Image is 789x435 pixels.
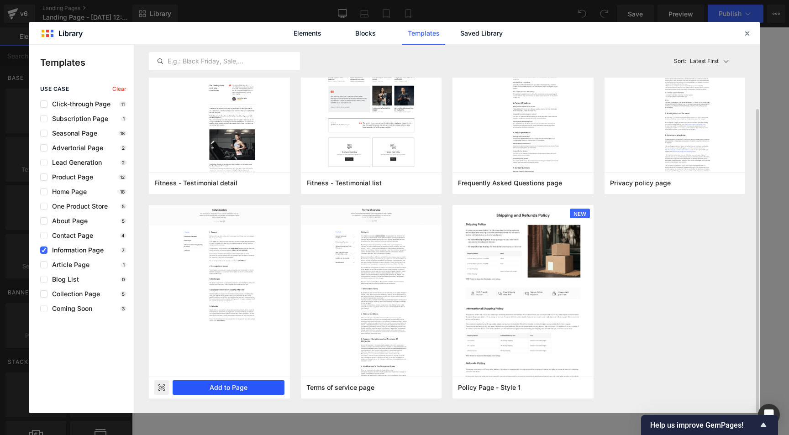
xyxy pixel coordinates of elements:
span: Frequently Asked Questions page [458,179,562,187]
span: Coming Soon [47,305,92,312]
span: Article Page [47,261,89,268]
span: Terms of service page [306,383,374,392]
span: Privacy policy page [610,179,671,187]
a: Templates [402,22,445,45]
span: Home Page [47,188,87,195]
a: Blocks [344,22,387,45]
span: Fitness - Testimonial list [306,179,382,187]
p: 3 [120,306,126,311]
span: Collection Page [47,290,100,298]
span: NEW [570,209,590,219]
span: Advertorial Page [47,144,103,152]
span: Help us improve GemPages! [650,421,758,430]
p: 5 [120,291,126,297]
p: 4 [120,233,126,238]
div: Preview [154,380,169,395]
span: Contact Page [47,232,93,239]
span: Policy Page - Style 1 [458,383,521,392]
summary: Búsqueda [521,14,542,34]
span: Blog List [47,276,79,283]
p: 1 [121,116,126,121]
span: About Page [47,217,88,225]
p: Templates [40,56,134,69]
button: Show survey - Help us improve GemPages! [650,419,769,430]
p: or Drag & Drop elements from left sidebar [69,252,588,259]
button: Add to Page [173,380,284,395]
p: 7 [120,247,126,253]
a: Elements [286,22,329,45]
p: 5 [120,218,126,224]
span: Lead Generation [47,159,102,166]
img: 0471d262-f996-4cb3-a1ae-cfa3dea35c61.png [149,205,290,327]
p: Start building your page [69,115,588,126]
span: One Product Store [47,203,108,210]
span: Click-through Page [47,100,110,108]
p: 1 [121,262,126,267]
p: 5 [120,204,126,209]
span: Sort: [674,58,686,64]
span: Clear [112,86,126,92]
span: Information Page [47,246,104,254]
p: 0 [120,277,126,282]
p: 12 [118,174,126,180]
p: 18 [118,131,126,136]
img: LA TIENDA MX [260,13,397,36]
div: Open Intercom Messenger [758,404,780,426]
p: 2 [120,160,126,165]
a: LA TIENDA MX [257,9,400,39]
a: Saved Library [460,22,503,45]
a: Explore Template [288,227,370,245]
button: Latest FirstSort:Latest First [670,52,746,70]
p: Latest First [690,57,719,65]
span: use case [40,86,69,92]
p: 18 [118,189,126,194]
span: Subscription Page [47,115,108,122]
span: Product Page [47,173,93,181]
span: Fitness - Testimonial detail [154,179,237,187]
input: E.g.: Black Friday, Sale,... [149,56,300,67]
p: 11 [119,101,126,107]
span: Seasonal Page [47,130,97,137]
p: 2 [120,145,126,151]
